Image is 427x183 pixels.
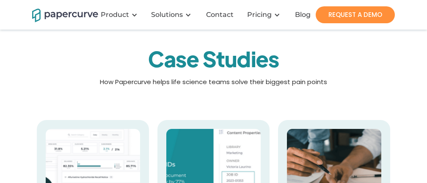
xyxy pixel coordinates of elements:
h1: Case Studies [33,49,394,68]
a: Blog [289,11,319,19]
div: Contact [206,11,234,19]
a: Contact [200,11,242,19]
div: Solutions [146,2,200,27]
div: Blog [295,11,311,19]
div: Product [96,2,146,27]
p: How Papercurve helps life science teams solve their biggest pain points [33,76,394,92]
div: Solutions [151,11,183,19]
div: Product [101,11,129,19]
div: Pricing [242,2,289,27]
a: REQUEST A DEMO [316,6,395,23]
a: Pricing [247,11,272,19]
a: home [32,7,87,22]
